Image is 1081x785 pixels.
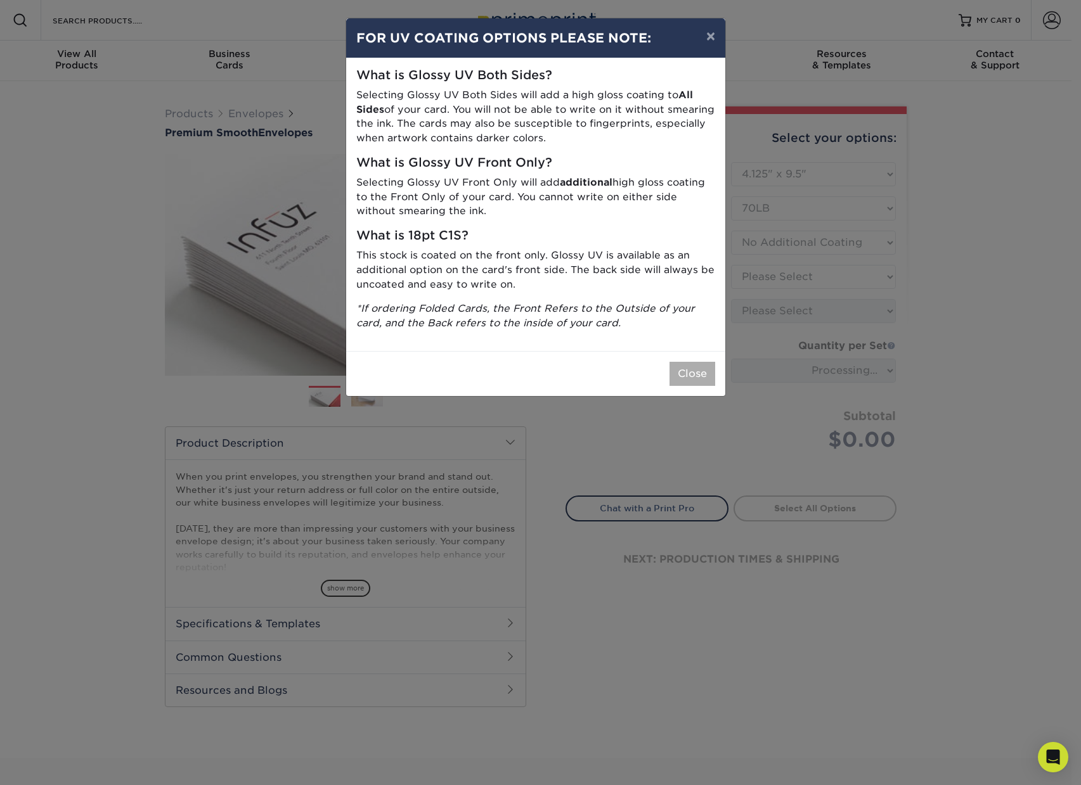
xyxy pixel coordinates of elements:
div: Open Intercom Messenger [1038,742,1068,772]
button: Close [670,362,715,386]
p: Selecting Glossy UV Front Only will add high gloss coating to the Front Only of your card. You ca... [356,176,715,219]
h5: What is 18pt C1S? [356,229,715,243]
strong: additional [560,176,612,188]
strong: All Sides [356,89,693,115]
i: *If ordering Folded Cards, the Front Refers to the Outside of your card, and the Back refers to t... [356,302,695,329]
p: This stock is coated on the front only. Glossy UV is available as an additional option on the car... [356,248,715,291]
h5: What is Glossy UV Front Only? [356,156,715,170]
p: Selecting Glossy UV Both Sides will add a high gloss coating to of your card. You will not be abl... [356,88,715,146]
h4: FOR UV COATING OPTIONS PLEASE NOTE: [356,29,715,48]
button: × [696,18,725,54]
h5: What is Glossy UV Both Sides? [356,68,715,83]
